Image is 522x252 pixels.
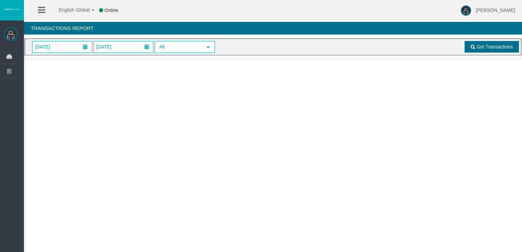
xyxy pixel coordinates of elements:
[105,8,118,13] span: Online
[24,22,522,34] h4: Transactions Report
[461,5,471,16] img: user-image
[477,44,513,50] span: Get Transactions
[155,42,202,52] span: All
[50,7,90,13] span: English Global
[94,42,113,52] span: [DATE]
[33,42,52,52] span: [DATE]
[3,8,20,11] img: logo.svg
[205,44,211,50] span: select
[476,8,515,13] span: [PERSON_NAME]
